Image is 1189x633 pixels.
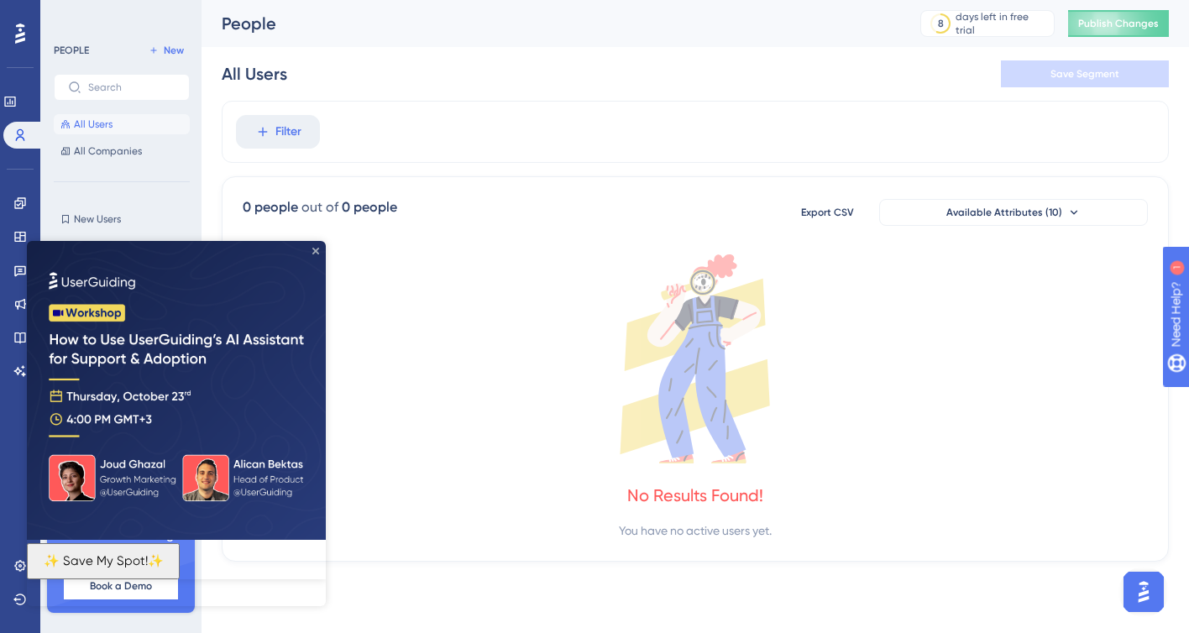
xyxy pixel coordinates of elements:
span: New [164,44,184,57]
div: No Results Found! [627,484,763,507]
div: 1 [117,8,122,22]
div: 0 people [342,197,397,217]
span: Available Attributes (10) [946,206,1062,219]
input: Search [88,81,175,93]
button: New Users [54,209,190,229]
div: All Users [222,62,287,86]
button: Available Attributes (10) [879,199,1148,226]
span: New Users [74,212,121,226]
span: Publish Changes [1078,17,1159,30]
iframe: UserGuiding AI Assistant Launcher [1118,567,1169,617]
span: Export CSV [801,206,854,219]
span: All Companies [74,144,142,158]
div: days left in free trial [956,10,1049,37]
button: All Users [54,114,190,134]
button: Weekly Active Users [54,236,190,256]
button: Export CSV [785,199,869,226]
button: New [143,40,190,60]
span: Weekly Active Users [74,239,167,253]
div: PEOPLE [54,44,89,57]
div: 0 people [243,197,298,217]
div: People [222,12,878,35]
button: Save Segment [1001,60,1169,87]
span: All Users [74,118,113,131]
span: Save Segment [1050,67,1119,81]
div: 8 [938,17,944,30]
div: out of [301,197,338,217]
span: Filter [275,122,301,142]
button: All Companies [54,141,190,161]
button: Publish Changes [1068,10,1169,37]
div: Close Preview [285,7,292,13]
span: Need Help? [39,4,105,24]
button: Filter [236,115,320,149]
div: You have no active users yet. [619,521,772,541]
